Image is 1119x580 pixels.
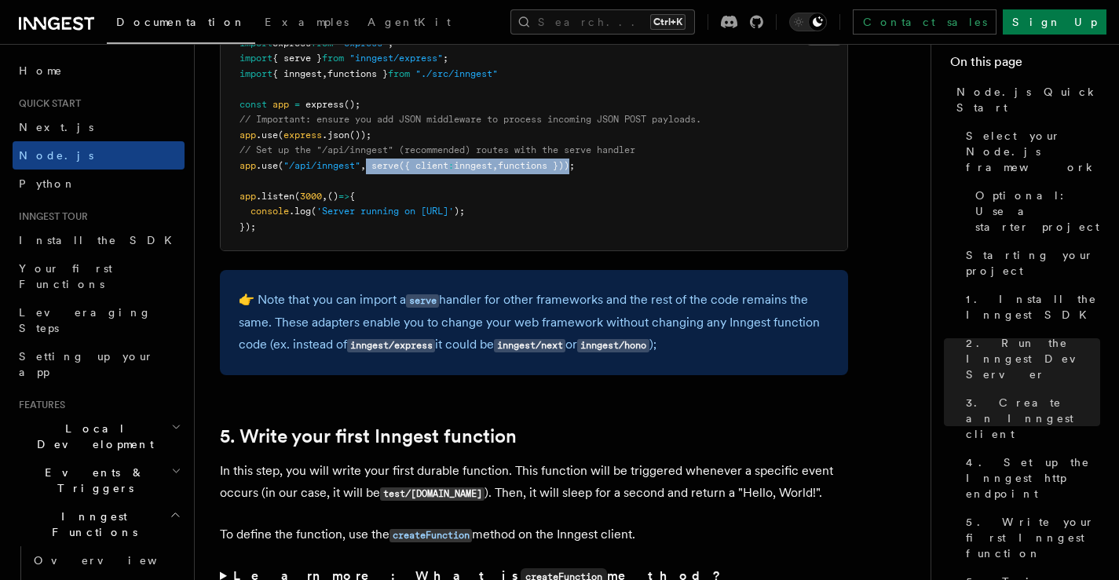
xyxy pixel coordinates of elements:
[19,121,93,133] span: Next.js
[19,262,112,290] span: Your first Functions
[13,113,185,141] a: Next.js
[278,129,283,140] span: (
[220,523,848,546] p: To define the function, use the method on the Inngest client.
[220,460,848,505] p: In this step, you will write your first durable function. This function will be triggered wheneve...
[272,99,289,110] span: app
[344,99,360,110] span: ();
[327,68,388,79] span: functions }
[311,38,333,49] span: from
[19,350,154,378] span: Setting up your app
[19,177,76,190] span: Python
[322,53,344,64] span: from
[975,188,1100,235] span: Optional: Use a starter project
[577,339,649,352] code: inngest/hono
[371,160,399,171] span: serve
[498,160,575,171] span: functions }));
[388,38,393,49] span: ;
[19,63,63,78] span: Home
[13,509,170,540] span: Inngest Functions
[950,53,1100,78] h4: On this page
[347,339,435,352] code: inngest/express
[960,508,1100,567] a: 5. Write your first Inngest function
[283,160,360,171] span: "/api/inngest"
[956,84,1100,115] span: Node.js Quick Start
[316,206,454,217] span: 'Server running on [URL]'
[19,234,181,246] span: Install the SDK
[294,191,300,202] span: (
[448,160,454,171] span: :
[239,289,829,356] p: 👉 Note that you can import a handler for other frameworks and the rest of the code remains the sa...
[415,68,498,79] span: "./src/inngest"
[13,502,185,546] button: Inngest Functions
[27,546,185,575] a: Overview
[116,16,246,28] span: Documentation
[853,9,996,35] a: Contact sales
[1003,9,1106,35] a: Sign Up
[240,221,256,232] span: });
[380,487,485,501] code: test/[DOMAIN_NAME]
[13,421,171,452] span: Local Development
[966,247,1100,279] span: Starting your project
[389,527,472,542] a: createFunction
[13,465,171,496] span: Events & Triggers
[454,206,465,217] span: );
[272,68,322,79] span: { inngest
[240,129,256,140] span: app
[966,128,1100,175] span: Select your Node.js framework
[322,191,327,202] span: ,
[960,285,1100,329] a: 1. Install the Inngest SDK
[13,97,81,110] span: Quick start
[322,129,349,140] span: .json
[289,206,311,217] span: .log
[960,122,1100,181] a: Select your Node.js framework
[240,99,267,110] span: const
[966,291,1100,323] span: 1. Install the Inngest SDK
[250,206,289,217] span: console
[338,38,388,49] span: "express"
[960,388,1100,448] a: 3. Create an Inngest client
[13,170,185,198] a: Python
[311,206,316,217] span: (
[13,141,185,170] a: Node.js
[510,9,695,35] button: Search...Ctrl+K
[349,129,371,140] span: ());
[322,68,327,79] span: ,
[220,425,517,447] a: 5. Write your first Inngest function
[360,160,366,171] span: ,
[240,160,256,171] span: app
[368,16,451,28] span: AgentKit
[240,53,272,64] span: import
[13,342,185,386] a: Setting up your app
[19,149,93,162] span: Node.js
[327,191,338,202] span: ()
[19,306,152,334] span: Leveraging Steps
[240,114,701,125] span: // Important: ensure you add JSON middleware to process incoming JSON POST payloads.
[338,191,349,202] span: =>
[966,514,1100,561] span: 5. Write your first Inngest function
[960,329,1100,388] a: 2. Run the Inngest Dev Server
[300,191,322,202] span: 3000
[389,529,472,542] code: createFunction
[494,339,565,352] code: inngest/next
[358,5,460,42] a: AgentKit
[406,292,439,307] a: serve
[283,129,322,140] span: express
[492,160,498,171] span: ,
[13,298,185,342] a: Leveraging Steps
[256,191,294,202] span: .listen
[349,53,443,64] span: "inngest/express"
[13,414,185,458] button: Local Development
[960,448,1100,508] a: 4. Set up the Inngest http endpoint
[399,160,448,171] span: ({ client
[255,5,358,42] a: Examples
[966,395,1100,442] span: 3. Create an Inngest client
[294,99,300,110] span: =
[13,57,185,85] a: Home
[789,13,827,31] button: Toggle dark mode
[406,294,439,308] code: serve
[13,254,185,298] a: Your first Functions
[13,210,88,223] span: Inngest tour
[256,160,278,171] span: .use
[966,335,1100,382] span: 2. Run the Inngest Dev Server
[256,129,278,140] span: .use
